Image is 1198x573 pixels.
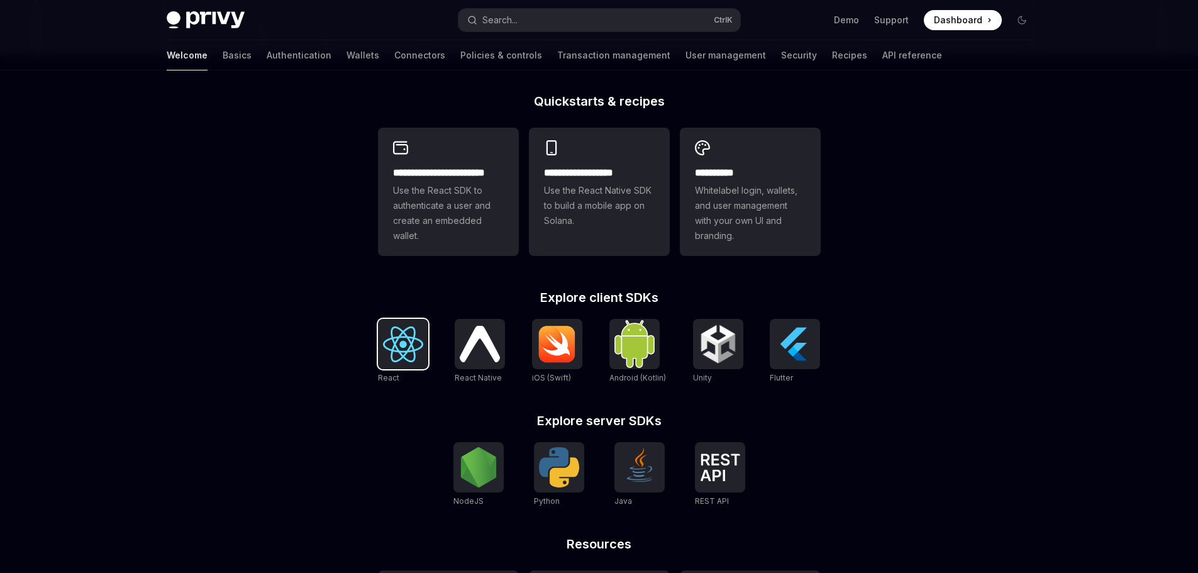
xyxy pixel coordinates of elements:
[347,40,379,70] a: Wallets
[619,447,660,487] img: Java
[770,319,820,384] a: FlutterFlutter
[537,325,577,363] img: iOS (Swift)
[532,319,582,384] a: iOS (Swift)iOS (Swift)
[770,373,793,382] span: Flutter
[781,40,817,70] a: Security
[539,447,579,487] img: Python
[700,453,740,481] img: REST API
[714,15,733,25] span: Ctrl K
[609,319,666,384] a: Android (Kotlin)Android (Kotlin)
[685,40,766,70] a: User management
[378,538,821,550] h2: Resources
[882,40,942,70] a: API reference
[693,319,743,384] a: UnityUnity
[455,319,505,384] a: React NativeReact Native
[695,442,745,508] a: REST APIREST API
[458,9,740,31] button: Open search
[695,183,806,243] span: Whitelabel login, wallets, and user management with your own UI and branding.
[834,14,859,26] a: Demo
[532,373,571,382] span: iOS (Swift)
[698,324,738,364] img: Unity
[167,40,208,70] a: Welcome
[832,40,867,70] a: Recipes
[378,291,821,304] h2: Explore client SDKs
[534,496,560,506] span: Python
[378,319,428,384] a: ReactReact
[378,95,821,108] h2: Quickstarts & recipes
[695,496,729,506] span: REST API
[460,40,542,70] a: Policies & controls
[458,447,499,487] img: NodeJS
[378,414,821,427] h2: Explore server SDKs
[167,11,245,29] img: dark logo
[453,442,504,508] a: NodeJSNodeJS
[934,14,982,26] span: Dashboard
[557,40,670,70] a: Transaction management
[680,128,821,256] a: **** *****Whitelabel login, wallets, and user management with your own UI and branding.
[693,373,712,382] span: Unity
[394,40,445,70] a: Connectors
[614,320,655,367] img: Android (Kotlin)
[267,40,331,70] a: Authentication
[874,14,909,26] a: Support
[482,13,518,28] div: Search...
[924,10,1002,30] a: Dashboard
[609,373,666,382] span: Android (Kotlin)
[1012,10,1032,30] button: Toggle dark mode
[614,496,632,506] span: Java
[460,326,500,362] img: React Native
[453,496,484,506] span: NodeJS
[455,373,502,382] span: React Native
[223,40,252,70] a: Basics
[534,442,584,508] a: PythonPython
[775,324,815,364] img: Flutter
[544,183,655,228] span: Use the React Native SDK to build a mobile app on Solana.
[383,326,423,362] img: React
[614,442,665,508] a: JavaJava
[393,183,504,243] span: Use the React SDK to authenticate a user and create an embedded wallet.
[378,373,399,382] span: React
[529,128,670,256] a: **** **** **** ***Use the React Native SDK to build a mobile app on Solana.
